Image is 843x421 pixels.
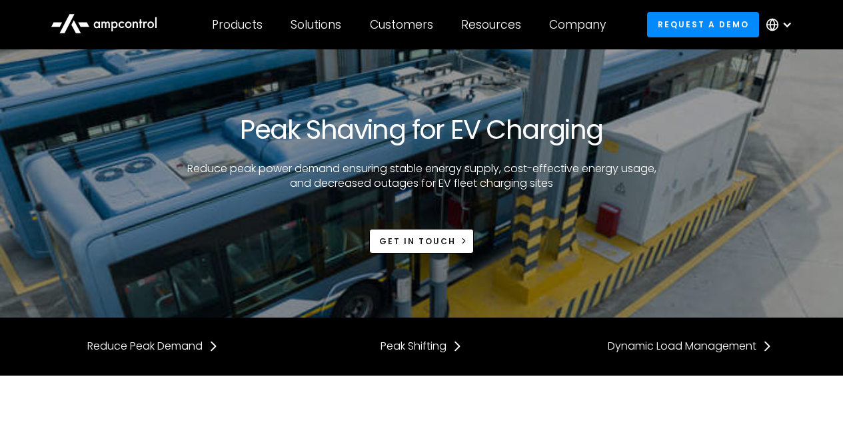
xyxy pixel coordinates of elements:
a: Peak Shifting [381,339,462,354]
p: Reduce peak power demand ensuring stable energy supply, cost-effective energy usage, and decrease... [181,161,662,191]
a: Request a demo [647,12,759,37]
div: Dynamic Load Management [608,339,756,354]
div: Reduce Peak Demand [87,339,203,354]
div: Resources [461,17,521,32]
div: Company [549,17,606,32]
div: Solutions [291,17,341,32]
a: Reduce Peak Demand [87,339,219,354]
div: Products [212,17,263,32]
div: Customers [370,17,433,32]
div: Get in touch [379,236,456,248]
a: Dynamic Load Management [608,339,772,354]
a: Get in touch [369,229,474,254]
div: Peak Shifting [381,339,446,354]
h1: Peak Shaving for EV Charging [240,113,602,145]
